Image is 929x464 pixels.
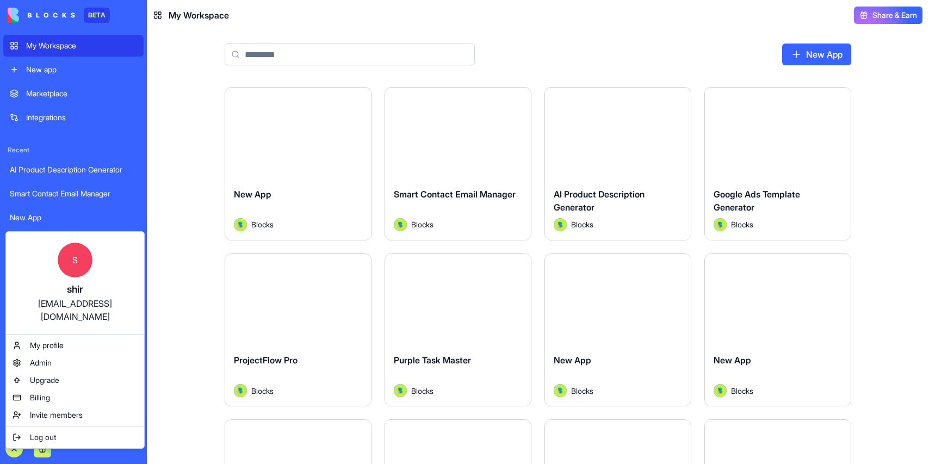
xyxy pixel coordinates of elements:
a: Admin [8,354,142,372]
div: [EMAIL_ADDRESS][DOMAIN_NAME] [17,297,133,323]
a: Upgrade [8,372,142,389]
span: Billing [30,392,50,403]
div: AI Product Description Generator [10,164,137,175]
a: Invite members [8,406,142,424]
span: Recent [3,146,144,154]
span: Log out [30,432,56,443]
span: Admin [30,357,52,368]
div: shir [17,282,133,297]
div: Smart Contact Email Manager [10,188,137,199]
a: Sshir[EMAIL_ADDRESS][DOMAIN_NAME] [8,234,142,332]
span: Upgrade [30,375,59,386]
a: My profile [8,337,142,354]
div: New App [10,212,137,223]
span: S [58,243,92,277]
a: Billing [8,389,142,406]
span: My profile [30,340,64,351]
span: Invite members [30,410,83,420]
